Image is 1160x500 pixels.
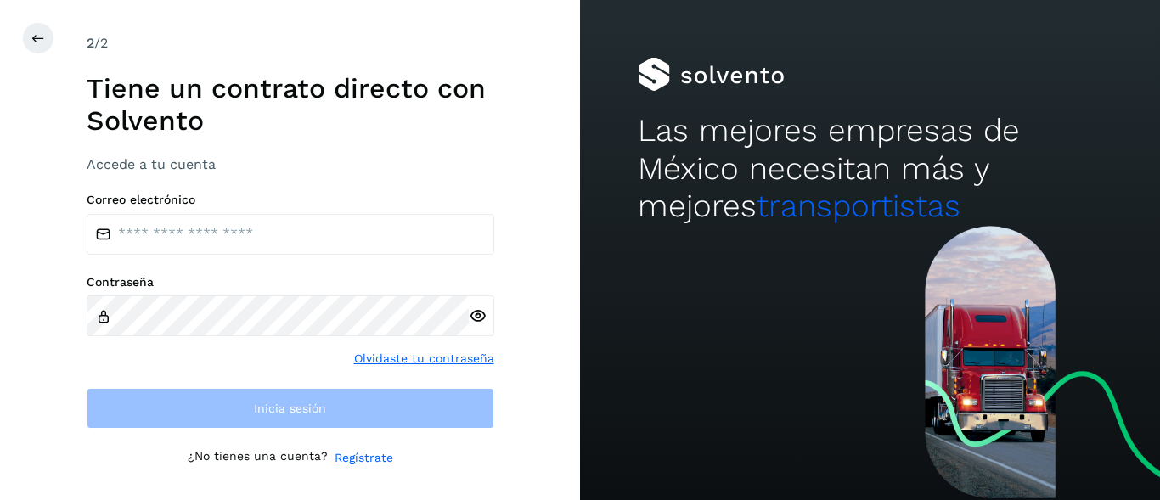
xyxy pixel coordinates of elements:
p: ¿No tienes una cuenta? [188,449,328,467]
h2: Las mejores empresas de México necesitan más y mejores [638,112,1101,225]
button: Inicia sesión [87,388,494,429]
a: Olvidaste tu contraseña [354,350,494,368]
label: Correo electrónico [87,193,494,207]
label: Contraseña [87,275,494,289]
span: transportistas [757,188,960,224]
h3: Accede a tu cuenta [87,156,494,172]
a: Regístrate [335,449,393,467]
span: Inicia sesión [254,402,326,414]
h1: Tiene un contrato directo con Solvento [87,72,494,138]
